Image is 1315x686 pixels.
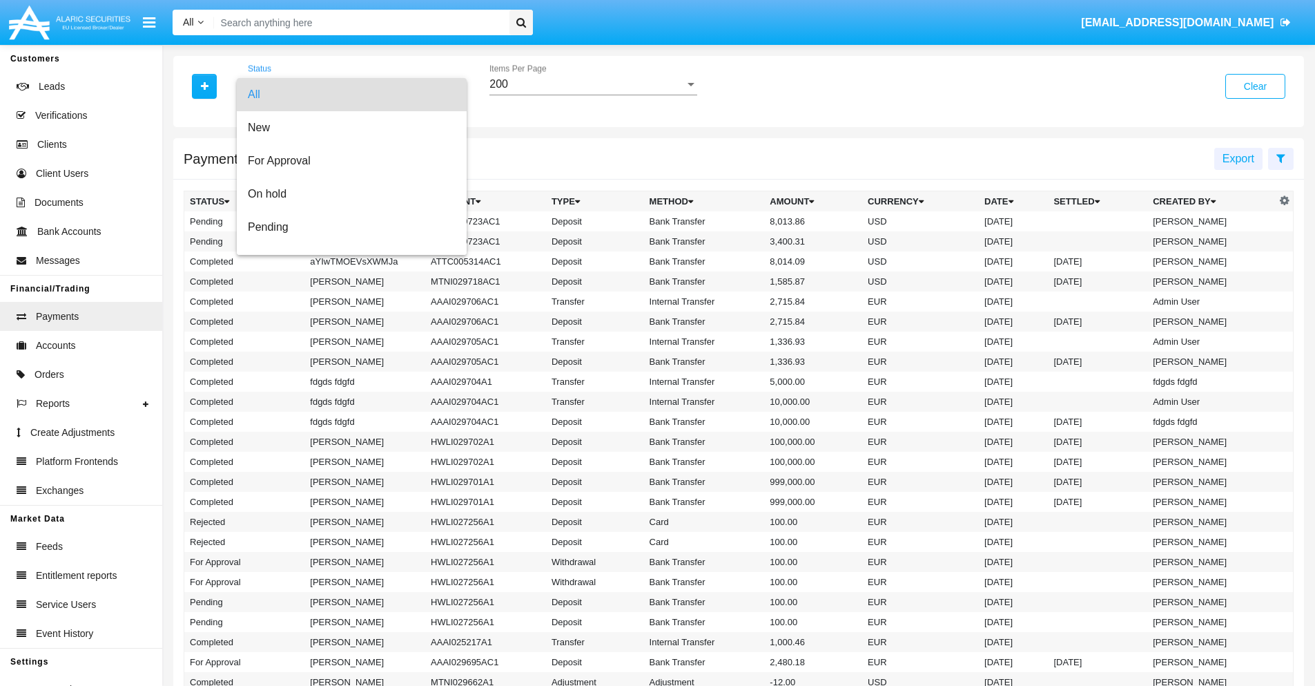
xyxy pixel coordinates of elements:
span: For Approval [248,144,456,178]
span: On hold [248,178,456,211]
span: Rejected [248,244,456,277]
span: Pending [248,211,456,244]
span: New [248,111,456,144]
span: All [248,78,456,111]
